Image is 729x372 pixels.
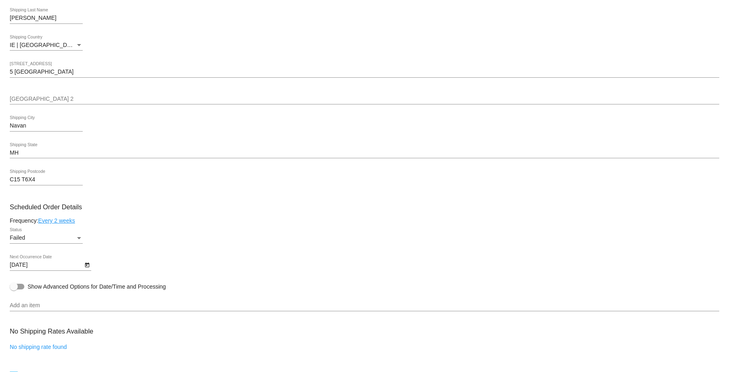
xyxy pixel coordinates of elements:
[10,344,67,350] a: No shipping rate found
[83,260,91,269] button: Open calendar
[10,302,719,309] input: Add an item
[10,203,719,211] h3: Scheduled Order Details
[10,234,25,241] span: Failed
[10,123,83,129] input: Shipping City
[28,283,166,291] span: Show Advanced Options for Date/Time and Processing
[10,262,83,268] input: Next Occurrence Date
[10,150,719,156] input: Shipping State
[10,69,719,75] input: Shipping Street 1
[10,15,83,21] input: Shipping Last Name
[38,217,75,224] a: Every 2 weeks
[10,176,83,183] input: Shipping Postcode
[10,96,719,102] input: Shipping Street 2
[10,42,79,48] span: IE | [GEOGRAPHIC_DATA]
[10,235,83,241] mat-select: Status
[10,217,719,224] div: Frequency:
[10,42,83,49] mat-select: Shipping Country
[10,323,93,340] h3: No Shipping Rates Available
